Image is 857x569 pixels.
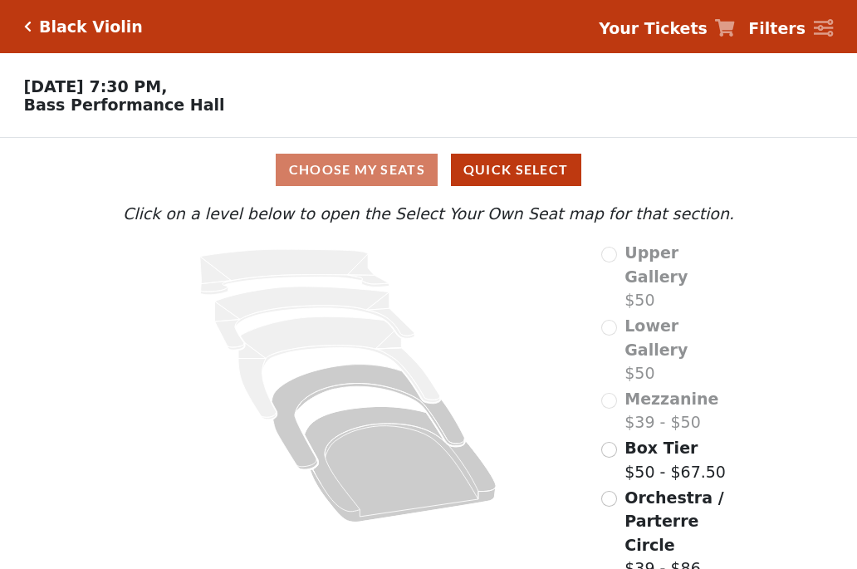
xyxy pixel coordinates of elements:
p: Click on a level below to open the Select Your Own Seat map for that section. [119,202,738,226]
span: Lower Gallery [624,316,688,359]
h5: Black Violin [39,17,143,37]
span: Orchestra / Parterre Circle [624,488,723,554]
a: Filters [748,17,833,41]
path: Lower Gallery - Seats Available: 0 [215,287,415,350]
span: Mezzanine [624,390,718,408]
a: Your Tickets [599,17,735,41]
a: Click here to go back to filters [24,21,32,32]
label: $50 - $67.50 [624,436,726,483]
span: Upper Gallery [624,243,688,286]
label: $50 [624,314,738,385]
strong: Filters [748,19,806,37]
strong: Your Tickets [599,19,708,37]
span: Box Tier [624,439,698,457]
label: $39 - $50 [624,387,718,434]
path: Orchestra / Parterre Circle - Seats Available: 668 [305,407,497,522]
path: Upper Gallery - Seats Available: 0 [200,249,389,295]
button: Quick Select [451,154,581,186]
label: $50 [624,241,738,312]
